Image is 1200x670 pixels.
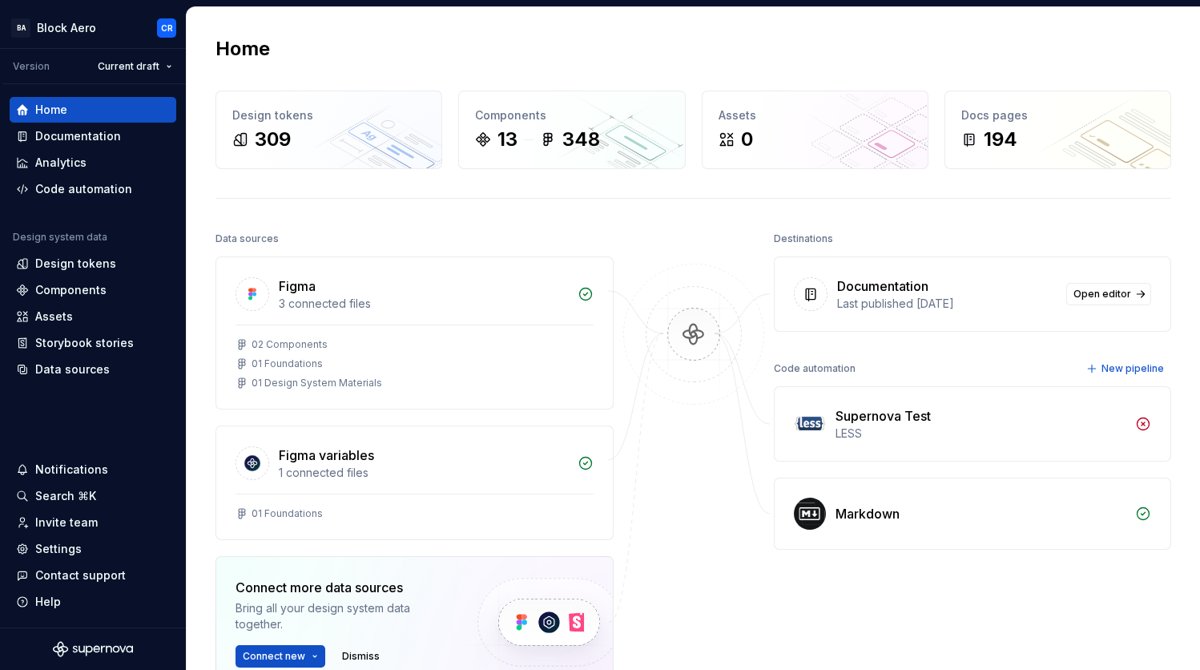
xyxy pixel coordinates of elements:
span: Current draft [98,60,159,73]
div: 0 [741,127,753,152]
div: Documentation [837,276,928,296]
div: 348 [562,127,600,152]
div: Code automation [35,181,132,197]
div: Block Aero [37,20,96,36]
div: 194 [984,127,1017,152]
div: CR [161,22,173,34]
div: Assets [35,309,73,325]
div: 01 Foundations [252,507,323,520]
div: Connect more data sources [236,578,450,597]
div: Invite team [35,515,98,531]
span: Dismiss [342,650,380,663]
div: 1 connected files [279,465,568,481]
a: Home [10,97,176,123]
a: Components13348 [458,91,685,169]
button: Connect new [236,645,325,668]
div: 01 Foundations [252,357,323,370]
div: BA [11,18,30,38]
div: Data sources [35,361,110,377]
a: Invite team [10,510,176,535]
div: 3 connected files [279,296,568,312]
span: Open editor [1073,288,1131,301]
a: Figma variables1 connected files01 Foundations [215,426,614,540]
button: Search ⌘K [10,483,176,509]
a: Docs pages194 [944,91,1171,169]
div: Markdown [836,504,900,523]
div: Data sources [215,228,279,250]
div: Help [35,594,61,610]
div: Components [475,107,668,123]
div: Supernova Test [836,406,931,426]
div: Code automation [774,357,856,380]
a: Storybook stories [10,330,176,356]
div: Assets [719,107,912,123]
div: Version [13,60,50,73]
button: Notifications [10,457,176,482]
div: Home [35,102,67,118]
button: BABlock AeroCR [3,10,183,45]
span: Connect new [243,650,305,663]
span: New pipeline [1101,362,1164,375]
div: LESS [836,426,1126,442]
div: Bring all your design system data together. [236,600,450,632]
a: Design tokens [10,251,176,276]
button: Dismiss [335,645,387,668]
a: Assets0 [702,91,928,169]
button: Help [10,589,176,615]
svg: Supernova Logo [53,641,133,657]
div: 02 Components [252,338,328,351]
button: Contact support [10,563,176,588]
a: Components [10,277,176,303]
button: Current draft [91,55,179,78]
div: Design system data [13,231,107,244]
div: Storybook stories [35,335,134,351]
h2: Home [215,36,270,62]
div: Design tokens [35,256,116,272]
div: Contact support [35,567,126,583]
a: Figma3 connected files02 Components01 Foundations01 Design System Materials [215,256,614,410]
div: Settings [35,541,82,557]
div: Search ⌘K [35,488,96,504]
div: 01 Design System Materials [252,377,382,389]
a: Analytics [10,150,176,176]
div: 13 [497,127,517,152]
a: Documentation [10,123,176,149]
div: Analytics [35,155,87,171]
div: Last published [DATE] [837,296,1057,312]
div: Design tokens [232,107,425,123]
a: Data sources [10,357,176,382]
div: 309 [255,127,291,152]
a: Settings [10,536,176,562]
a: Design tokens309 [215,91,442,169]
a: Open editor [1066,283,1151,305]
div: Destinations [774,228,833,250]
div: Documentation [35,128,121,144]
div: Docs pages [961,107,1154,123]
a: Assets [10,304,176,329]
div: Figma [279,276,316,296]
div: Figma variables [279,446,374,465]
a: Code automation [10,176,176,202]
button: New pipeline [1081,357,1171,380]
div: Notifications [35,462,108,478]
div: Components [35,282,107,298]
